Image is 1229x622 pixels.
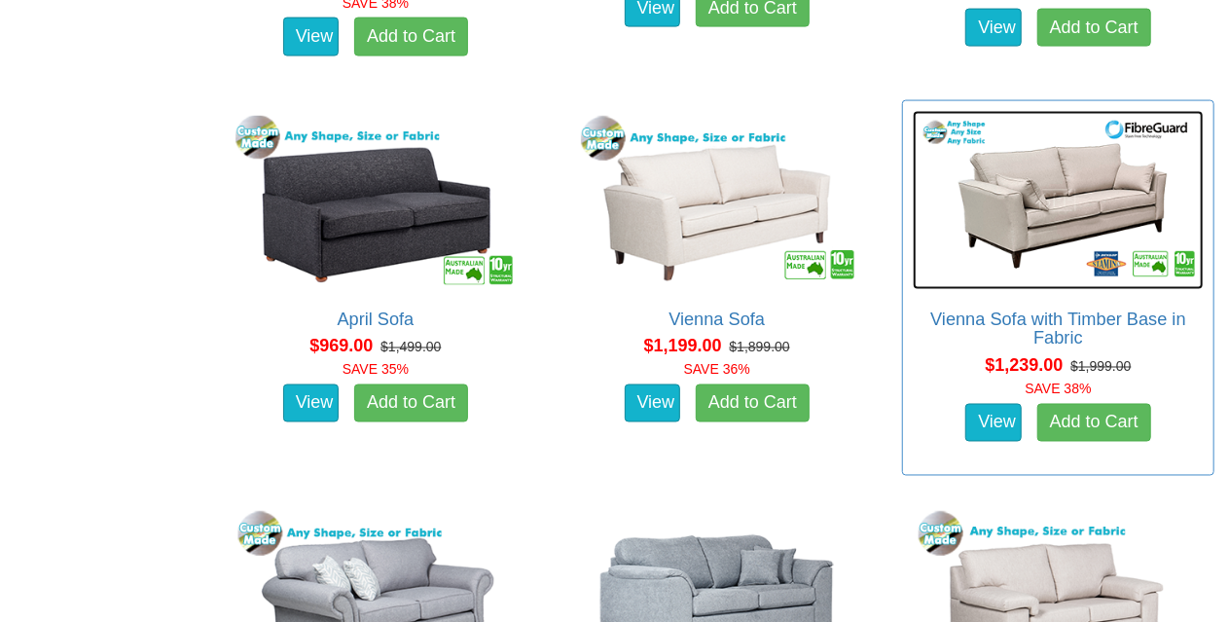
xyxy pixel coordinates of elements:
font: SAVE 38% [1025,382,1091,397]
del: $1,499.00 [380,340,441,355]
a: Add to Cart [696,384,810,423]
del: $1,899.00 [730,340,790,355]
a: View [283,18,340,56]
font: SAVE 35% [343,362,409,378]
img: April Sofa [231,111,522,289]
span: $1,239.00 [985,356,1063,376]
img: Vienna Sofa with Timber Base in Fabric [913,111,1204,289]
a: Add to Cart [354,18,468,56]
a: Vienna Sofa with Timber Base in Fabric [930,310,1186,348]
span: $969.00 [309,337,373,356]
a: Vienna Sofa [669,310,765,329]
a: Add to Cart [1037,9,1151,48]
a: View [965,9,1022,48]
img: Vienna Sofa [571,111,862,289]
del: $1,999.00 [1070,359,1131,375]
span: $1,199.00 [644,337,722,356]
a: April Sofa [337,310,414,329]
font: SAVE 36% [684,362,750,378]
a: View [965,404,1022,443]
a: Add to Cart [1037,404,1151,443]
a: Add to Cart [354,384,468,423]
a: View [625,384,681,423]
a: View [283,384,340,423]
